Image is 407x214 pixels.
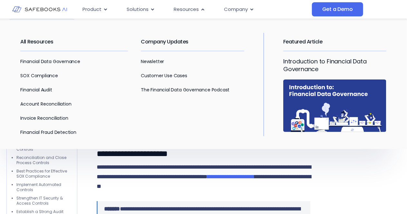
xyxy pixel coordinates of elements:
a: Financial Fraud Detection [20,129,76,135]
a: Financial Data Governance [20,58,80,65]
span: Get a Demo [322,6,353,13]
a: Customer Use Cases [141,72,187,79]
li: Best Practices for Effective SOX Compliance [16,169,71,179]
span: Product [82,6,102,13]
span: Company [224,6,248,13]
li: Reconciliation and Close Process Controls [16,155,71,165]
a: Introduction to Financial Data Governance [283,57,367,73]
span: Resources [174,6,199,13]
a: SOX Compliance [20,72,58,79]
a: All Resources [20,38,53,45]
h2: Company Updates [141,33,244,51]
nav: Menu [77,3,312,16]
a: Newsletter [141,58,164,65]
span: Solutions [127,6,149,13]
a: Account Reconciliation [20,101,71,107]
a: Get a Demo [312,2,363,16]
a: Invoice Reconciliation [20,115,68,121]
div: Menu Toggle [77,3,312,16]
li: Implement Automated Controls [16,182,71,192]
h2: Featured Article [283,33,386,51]
a: The Financial Data Governance Podcast [141,87,229,93]
li: Strengthen IT Security & Access Controls [16,196,71,206]
a: Financial Audit [20,87,52,93]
